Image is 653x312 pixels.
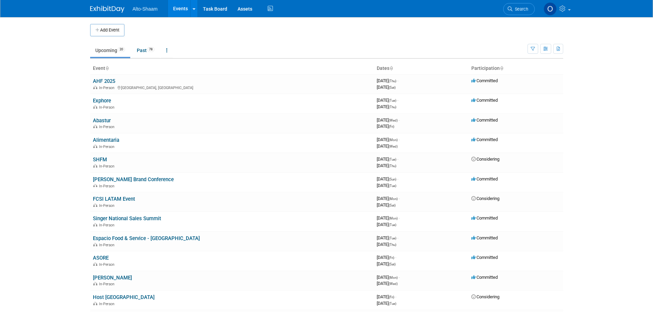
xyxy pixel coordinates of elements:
[377,117,400,123] span: [DATE]
[471,157,499,162] span: Considering
[397,98,398,103] span: -
[389,302,396,305] span: (Tue)
[471,98,498,103] span: Committed
[399,117,400,123] span: -
[93,125,97,128] img: In-Person Event
[93,176,174,183] a: [PERSON_NAME] Brand Conference
[377,281,398,286] span: [DATE]
[503,3,535,15] a: Search
[93,302,97,305] img: In-Person Event
[377,235,398,240] span: [DATE]
[399,215,400,221] span: -
[469,63,563,74] th: Participation
[397,157,398,162] span: -
[389,86,396,89] span: (Sat)
[99,164,117,169] span: In-Person
[395,255,396,260] span: -
[93,215,161,222] a: Singer National Sales Summit
[105,65,109,71] a: Sort by Event Name
[389,138,398,142] span: (Mon)
[93,235,200,241] a: Espacio Food & Service - [GEOGRAPHIC_DATA]
[471,117,498,123] span: Committed
[471,294,499,299] span: Considering
[389,164,396,168] span: (Thu)
[377,163,396,168] span: [DATE]
[99,223,117,227] span: In-Person
[93,164,97,167] img: In-Person Event
[93,243,97,246] img: In-Person Event
[93,137,119,143] a: Alimentaria
[93,184,97,187] img: In-Person Event
[389,295,394,299] span: (Fri)
[377,202,396,208] span: [DATE]
[99,203,117,208] span: In-Person
[377,275,400,280] span: [DATE]
[471,255,498,260] span: Committed
[99,282,117,286] span: In-Person
[99,302,117,306] span: In-Person
[389,276,398,279] span: (Mon)
[377,124,394,129] span: [DATE]
[389,223,396,227] span: (Tue)
[377,143,398,149] span: [DATE]
[93,78,115,84] a: AHF 2025
[389,184,396,188] span: (Tue)
[395,294,396,299] span: -
[389,177,396,181] span: (Sun)
[389,197,398,201] span: (Mon)
[500,65,503,71] a: Sort by Participation Type
[397,235,398,240] span: -
[93,223,97,226] img: In-Person Event
[377,157,398,162] span: [DATE]
[389,236,396,240] span: (Tue)
[93,282,97,285] img: In-Person Event
[389,99,396,102] span: (Tue)
[377,196,400,201] span: [DATE]
[399,196,400,201] span: -
[99,184,117,188] span: In-Person
[389,282,398,286] span: (Wed)
[377,183,396,188] span: [DATE]
[389,145,398,148] span: (Wed)
[377,222,396,227] span: [DATE]
[93,85,371,90] div: [GEOGRAPHIC_DATA], [GEOGRAPHIC_DATA]
[377,78,398,83] span: [DATE]
[147,47,155,52] span: 78
[99,86,117,90] span: In-Person
[377,242,396,247] span: [DATE]
[471,235,498,240] span: Committed
[93,98,111,104] a: Exphore
[90,24,124,36] button: Add Event
[471,176,498,182] span: Committed
[389,79,396,83] span: (Thu)
[512,7,528,12] span: Search
[93,117,111,124] a: Abastur
[389,262,396,266] span: (Sat)
[389,118,398,122] span: (Wed)
[377,98,398,103] span: [DATE]
[471,275,498,280] span: Committed
[93,145,97,148] img: In-Person Event
[389,216,398,220] span: (Mon)
[132,44,160,57] a: Past78
[389,105,396,109] span: (Thu)
[377,137,400,142] span: [DATE]
[93,262,97,266] img: In-Person Event
[377,301,396,306] span: [DATE]
[93,255,109,261] a: ASORE
[389,65,393,71] a: Sort by Start Date
[397,78,398,83] span: -
[99,105,117,110] span: In-Person
[93,86,97,89] img: In-Person Event
[399,137,400,142] span: -
[389,256,394,260] span: (Fri)
[471,78,498,83] span: Committed
[99,243,117,247] span: In-Person
[389,203,396,207] span: (Sat)
[90,63,374,74] th: Event
[99,125,117,129] span: In-Person
[377,104,396,109] span: [DATE]
[93,105,97,109] img: In-Person Event
[377,85,396,90] span: [DATE]
[377,176,398,182] span: [DATE]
